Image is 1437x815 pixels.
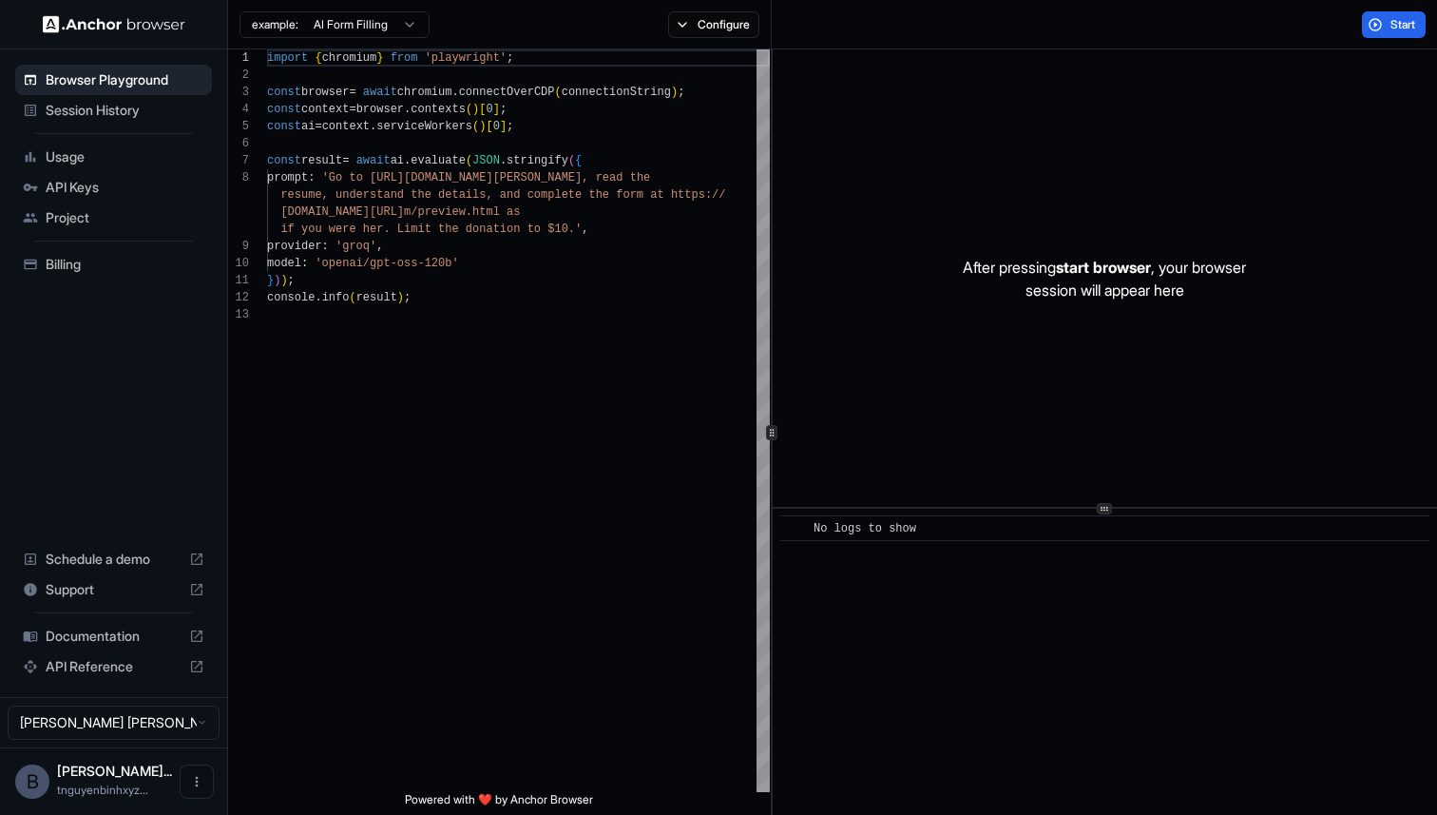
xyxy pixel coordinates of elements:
[472,103,479,116] span: )
[15,765,49,799] div: B
[15,142,212,172] div: Usage
[228,272,249,289] div: 11
[43,15,185,33] img: Anchor Logo
[500,154,507,167] span: .
[267,171,308,184] span: prompt
[486,120,492,133] span: [
[46,208,204,227] span: Project
[356,103,404,116] span: browser
[267,103,301,116] span: const
[228,67,249,84] div: 2
[267,154,301,167] span: const
[609,171,650,184] span: ad the
[404,103,411,116] span: .
[472,120,479,133] span: (
[486,103,492,116] span: 0
[479,120,486,133] span: )
[228,238,249,255] div: 9
[411,154,466,167] span: evaluate
[15,621,212,651] div: Documentation
[668,11,760,38] button: Configure
[315,51,321,65] span: {
[228,118,249,135] div: 5
[555,86,562,99] span: (
[228,101,249,118] div: 4
[267,51,308,65] span: import
[356,154,391,167] span: await
[15,249,212,280] div: Billing
[575,154,582,167] span: {
[15,203,212,233] div: Project
[57,783,148,797] span: tnguyenbinhxyz@gmail.com
[301,86,349,99] span: browser
[280,188,623,202] span: resume, understand the details, and complete the f
[267,120,301,133] span: const
[507,51,513,65] span: ;
[671,86,678,99] span: )
[301,103,349,116] span: context
[46,580,182,599] span: Support
[790,519,799,538] span: ​
[274,274,280,287] span: )
[15,65,212,95] div: Browser Playground
[1056,258,1151,277] span: start browser
[267,291,315,304] span: console
[623,188,725,202] span: orm at https://
[335,240,376,253] span: 'groq'
[15,651,212,682] div: API Reference
[315,291,321,304] span: .
[301,257,308,270] span: :
[376,240,383,253] span: ,
[15,172,212,203] div: API Keys
[1362,11,1426,38] button: Start
[308,171,315,184] span: :
[562,86,671,99] span: connectionString
[228,289,249,306] div: 12
[57,763,172,779] span: Bình Trần nguyên
[479,103,486,116] span: [
[315,257,458,270] span: 'openai/gpt-oss-120b'
[342,154,349,167] span: =
[46,550,182,569] span: Schedule a demo
[493,103,500,116] span: ]
[280,205,404,219] span: [DOMAIN_NAME][URL]
[349,86,355,99] span: =
[404,205,520,219] span: m/preview.html as
[15,544,212,574] div: Schedule a demo
[391,154,404,167] span: ai
[267,240,322,253] span: provider
[322,171,609,184] span: 'Go to [URL][DOMAIN_NAME][PERSON_NAME], re
[252,17,298,32] span: example:
[404,291,411,304] span: ;
[405,792,593,815] span: Powered with ❤️ by Anchor Browser
[397,291,404,304] span: )
[397,86,452,99] span: chromium
[568,154,575,167] span: (
[46,147,204,166] span: Usage
[228,306,249,323] div: 13
[228,49,249,67] div: 1
[356,291,397,304] span: result
[46,70,204,89] span: Browser Playground
[267,274,274,287] span: }
[322,291,350,304] span: info
[376,120,472,133] span: serviceWorkers
[228,135,249,152] div: 6
[267,86,301,99] span: const
[301,120,315,133] span: ai
[46,627,182,646] span: Documentation
[322,240,329,253] span: :
[349,291,355,304] span: (
[228,169,249,186] div: 8
[582,223,588,236] span: ,
[267,257,301,270] span: model
[425,51,507,65] span: 'playwright'
[1390,17,1417,32] span: Start
[500,103,507,116] span: ;
[404,154,411,167] span: .
[288,274,295,287] span: ;
[280,223,582,236] span: if you were her. Limit the donation to $10.'
[301,154,342,167] span: result
[228,255,249,272] div: 10
[15,95,212,126] div: Session History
